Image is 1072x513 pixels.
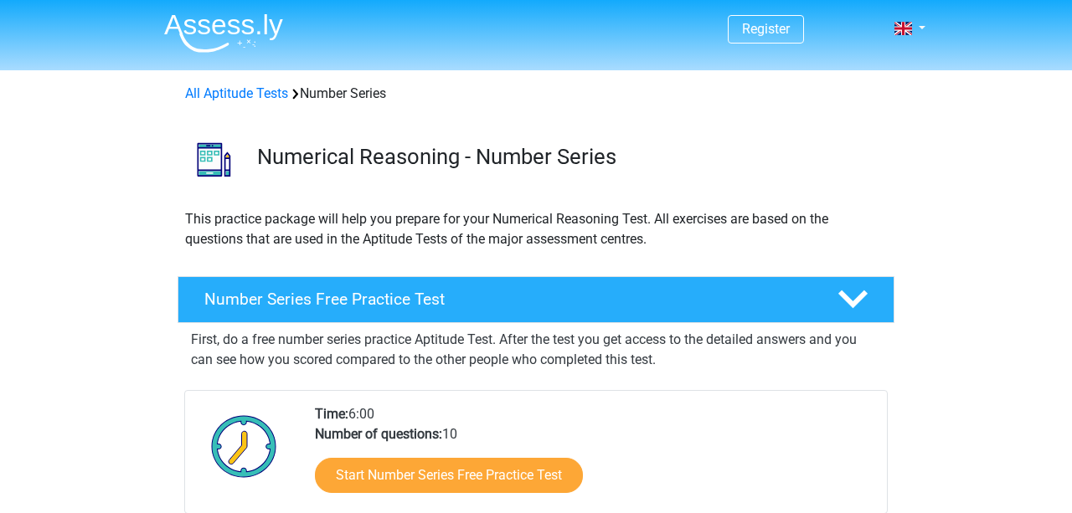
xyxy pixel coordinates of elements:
[257,144,881,170] h3: Numerical Reasoning - Number Series
[171,276,901,323] a: Number Series Free Practice Test
[191,330,881,370] p: First, do a free number series practice Aptitude Test. After the test you get access to the detai...
[185,85,288,101] a: All Aptitude Tests
[315,458,583,493] a: Start Number Series Free Practice Test
[742,21,790,37] a: Register
[315,406,348,422] b: Time:
[204,290,811,309] h4: Number Series Free Practice Test
[302,404,886,513] div: 6:00 10
[164,13,283,53] img: Assessly
[185,209,887,249] p: This practice package will help you prepare for your Numerical Reasoning Test. All exercises are ...
[315,426,442,442] b: Number of questions:
[178,84,894,104] div: Number Series
[202,404,286,488] img: Clock
[178,124,250,195] img: number series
